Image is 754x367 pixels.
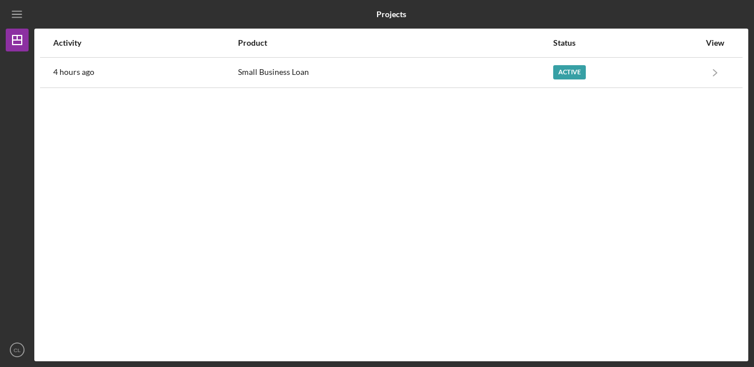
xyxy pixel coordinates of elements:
[53,67,94,77] time: 2025-09-01 17:37
[6,338,29,361] button: CL
[701,38,729,47] div: View
[553,38,700,47] div: Status
[238,58,552,87] div: Small Business Loan
[53,38,237,47] div: Activity
[14,347,21,353] text: CL
[553,65,586,79] div: Active
[238,38,552,47] div: Product
[376,10,406,19] b: Projects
